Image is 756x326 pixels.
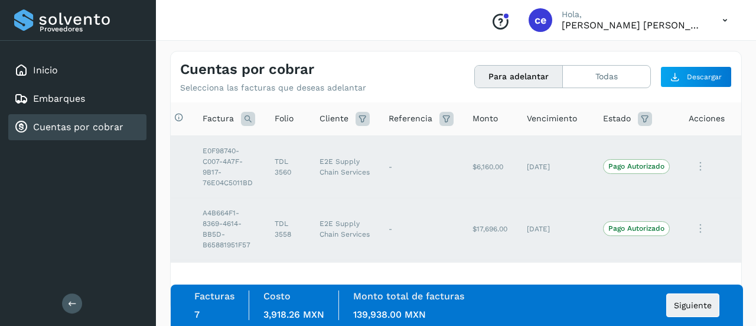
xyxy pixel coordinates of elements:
[180,61,314,78] h4: Cuentas por cobrar
[194,309,200,320] span: 7
[517,260,594,322] td: [DATE]
[674,301,712,309] span: Siguiente
[517,198,594,260] td: [DATE]
[310,260,379,322] td: E2E Supply Chain Services
[203,112,234,125] span: Factura
[353,309,426,320] span: 139,938.00 MXN
[562,20,703,31] p: claudia elena garcia valentin
[180,83,366,93] p: Selecciona las facturas que deseas adelantar
[687,72,722,82] span: Descargar
[379,260,463,322] td: -
[193,135,265,198] td: E0F98740-C007-4A7F-9B17-76E04C5011BD
[8,86,146,112] div: Embarques
[563,66,650,88] button: Todas
[265,198,310,260] td: TDL 3558
[608,162,664,170] p: Pago Autorizado
[463,260,517,322] td: $13,410.00
[33,64,58,76] a: Inicio
[263,291,291,302] label: Costo
[603,112,631,125] span: Estado
[472,112,498,125] span: Monto
[8,114,146,140] div: Cuentas por cobrar
[608,224,664,233] p: Pago Autorizado
[689,112,725,125] span: Acciones
[310,135,379,198] td: E2E Supply Chain Services
[320,112,348,125] span: Cliente
[263,309,324,320] span: 3,918.26 MXN
[265,260,310,322] td: TDL 3588
[8,57,146,83] div: Inicio
[265,135,310,198] td: TDL 3560
[475,66,563,88] button: Para adelantar
[389,112,432,125] span: Referencia
[193,260,265,322] td: 8C6B62C4-BA8D-478A-A56B-8345EF7A500C
[33,93,85,104] a: Embarques
[310,198,379,260] td: E2E Supply Chain Services
[463,198,517,260] td: $17,696.00
[193,198,265,260] td: A4B664F1-8369-4614-BB5D-B65881951F57
[666,293,719,317] button: Siguiente
[463,135,517,198] td: $6,160.00
[517,135,594,198] td: [DATE]
[527,112,577,125] span: Vencimiento
[562,9,703,20] p: Hola,
[194,291,234,302] label: Facturas
[33,121,123,133] a: Cuentas por cobrar
[275,112,294,125] span: Folio
[40,25,142,33] p: Proveedores
[353,291,464,302] label: Monto total de facturas
[379,135,463,198] td: -
[660,66,732,88] button: Descargar
[379,198,463,260] td: -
